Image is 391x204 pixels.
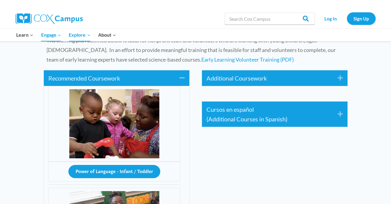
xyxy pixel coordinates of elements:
[65,29,95,41] button: Child menu of Explore
[16,13,83,24] img: Cox Campus
[13,29,120,41] nav: Primary Navigation
[318,12,376,25] nav: Secondary Navigation
[347,12,376,25] a: Sign Up
[48,73,170,83] a: Recommended Coursework
[201,56,294,63] a: Early Learning Volunteer Training (PDF)
[13,29,38,41] button: Child menu of Learn
[318,12,344,25] a: Log In
[47,37,336,63] span: The training plan outlined below is ideal for nonprofit staff and volunteers who are working with...
[69,89,159,158] img: Power of Language image
[68,167,160,174] a: Power of Language - Infant / Toddler
[68,165,160,178] button: Power of Language - Infant / Toddler
[206,105,329,124] a: Cursos en español(Additional Courses in Spanish)
[37,29,65,41] button: Child menu of Engage
[225,13,315,25] input: Search Cox Campus
[94,29,120,41] button: Child menu of About
[206,73,329,83] a: Additional Coursework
